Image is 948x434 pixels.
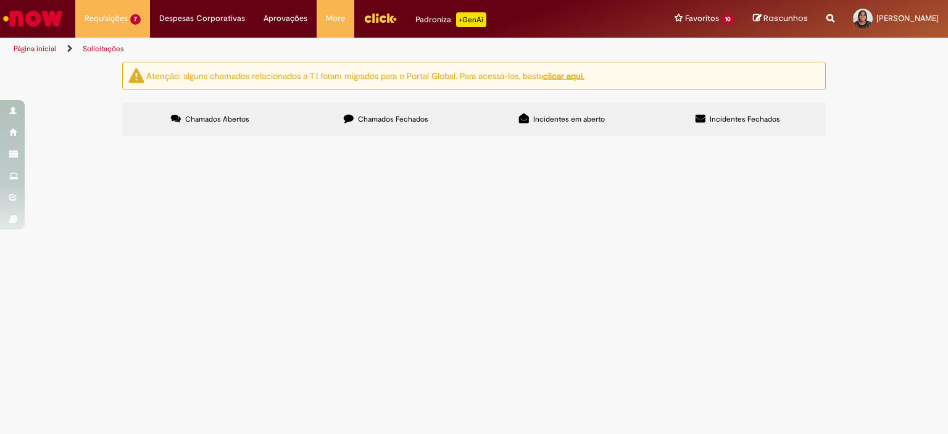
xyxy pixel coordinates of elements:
a: clicar aqui. [543,70,584,81]
span: Incidentes em aberto [533,114,605,124]
img: ServiceNow [1,6,65,31]
span: More [326,12,345,25]
ng-bind-html: Atenção: alguns chamados relacionados a T.I foram migrados para o Portal Global. Para acessá-los,... [146,70,584,81]
span: Incidentes Fechados [710,114,780,124]
span: Rascunhos [763,12,808,24]
span: Chamados Fechados [358,114,428,124]
span: Favoritos [685,12,719,25]
a: Solicitações [83,44,124,54]
span: 7 [130,14,141,25]
p: +GenAi [456,12,486,27]
span: Requisições [85,12,128,25]
a: Rascunhos [753,13,808,25]
a: Página inicial [14,44,56,54]
ul: Trilhas de página [9,38,623,61]
img: click_logo_yellow_360x200.png [364,9,397,27]
span: Despesas Corporativas [159,12,245,25]
div: Padroniza [415,12,486,27]
span: 10 [721,14,734,25]
span: Aprovações [264,12,307,25]
span: [PERSON_NAME] [876,13,939,23]
span: Chamados Abertos [185,114,249,124]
